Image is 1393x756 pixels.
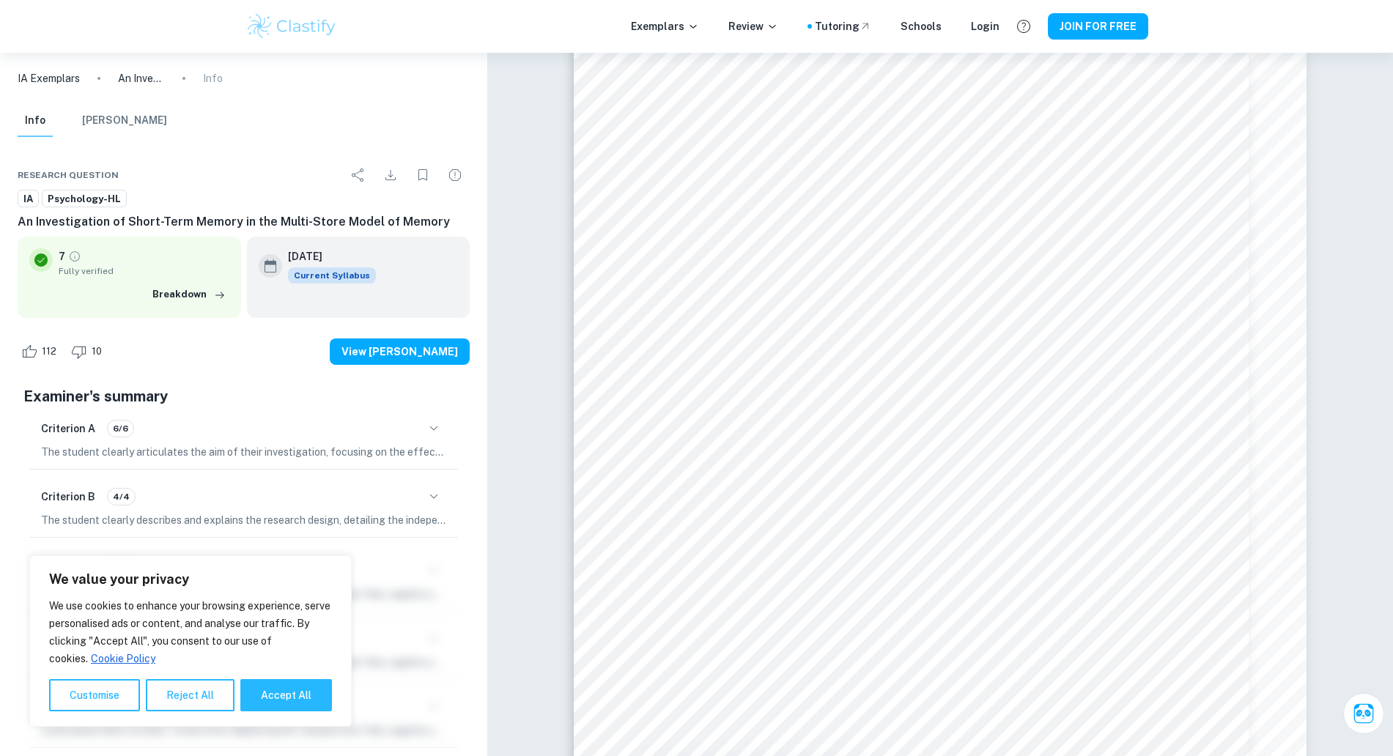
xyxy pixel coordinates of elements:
[240,679,332,711] button: Accept All
[34,344,64,359] span: 112
[41,444,446,460] p: The student clearly articulates the aim of their investigation, focusing on the effect of delay t...
[18,105,53,137] button: Info
[43,192,126,207] span: Psychology-HL
[23,385,464,407] h5: Examiner's summary
[82,105,167,137] button: [PERSON_NAME]
[330,338,470,365] button: View [PERSON_NAME]
[18,192,38,207] span: IA
[18,340,64,363] div: Like
[376,160,405,190] div: Download
[146,679,234,711] button: Reject All
[49,679,140,711] button: Customise
[18,213,470,231] h6: An Investigation of Short-Term Memory in the Multi-Store Model of Memory
[41,420,95,437] h6: Criterion A
[1343,693,1384,734] button: Ask Clai
[901,18,942,34] a: Schools
[971,18,1000,34] a: Login
[49,597,332,667] p: We use cookies to enhance your browsing experience, serve personalised ads or content, and analys...
[18,190,39,208] a: IA
[41,489,95,505] h6: Criterion B
[288,267,376,283] span: Current Syllabus
[42,190,127,208] a: Psychology-HL
[631,18,699,34] p: Exemplars
[408,160,437,190] div: Bookmark
[59,248,65,264] p: 7
[84,344,110,359] span: 10
[108,422,133,435] span: 6/6
[67,340,110,363] div: Dislike
[18,168,119,182] span: Research question
[245,12,339,41] img: Clastify logo
[41,512,446,528] p: The student clearly describes and explains the research design, detailing the independent measure...
[68,250,81,263] a: Grade fully verified
[203,70,223,86] p: Info
[1011,14,1036,39] button: Help and Feedback
[440,160,470,190] div: Report issue
[118,70,165,86] p: An Investigation of Short-Term Memory in the Multi-Store Model of Memory
[59,264,229,278] span: Fully verified
[288,267,376,283] div: This exemplar is based on the current syllabus. Feel free to refer to it for inspiration/ideas wh...
[288,248,364,264] h6: [DATE]
[18,70,80,86] a: IA Exemplars
[815,18,871,34] a: Tutoring
[1048,13,1148,40] button: JOIN FOR FREE
[90,652,156,665] a: Cookie Policy
[728,18,778,34] p: Review
[149,283,229,305] button: Breakdown
[49,571,332,588] p: We value your privacy
[108,490,135,503] span: 4/4
[29,555,352,727] div: We value your privacy
[344,160,373,190] div: Share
